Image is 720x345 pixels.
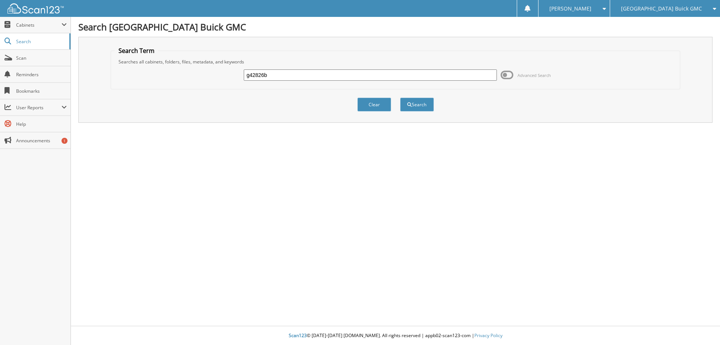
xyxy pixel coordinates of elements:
a: Privacy Policy [474,332,502,339]
span: Search [16,38,66,45]
span: Reminders [16,71,67,78]
span: Scan123 [289,332,307,339]
span: Announcements [16,137,67,144]
button: Clear [357,98,391,111]
div: © [DATE]-[DATE] [DOMAIN_NAME]. All rights reserved | appb02-scan123-com | [71,327,720,345]
span: Advanced Search [517,72,551,78]
span: Cabinets [16,22,61,28]
span: User Reports [16,104,61,111]
span: [GEOGRAPHIC_DATA] Buick GMC [621,6,702,11]
span: [PERSON_NAME] [549,6,591,11]
div: 1 [61,138,67,144]
span: Bookmarks [16,88,67,94]
span: Scan [16,55,67,61]
legend: Search Term [115,47,158,55]
div: Searches all cabinets, folders, files, metadata, and keywords [115,59,676,65]
h1: Search [GEOGRAPHIC_DATA] Buick GMC [78,21,712,33]
span: Help [16,121,67,127]
button: Search [400,98,434,111]
img: scan123-logo-white.svg [7,3,64,14]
